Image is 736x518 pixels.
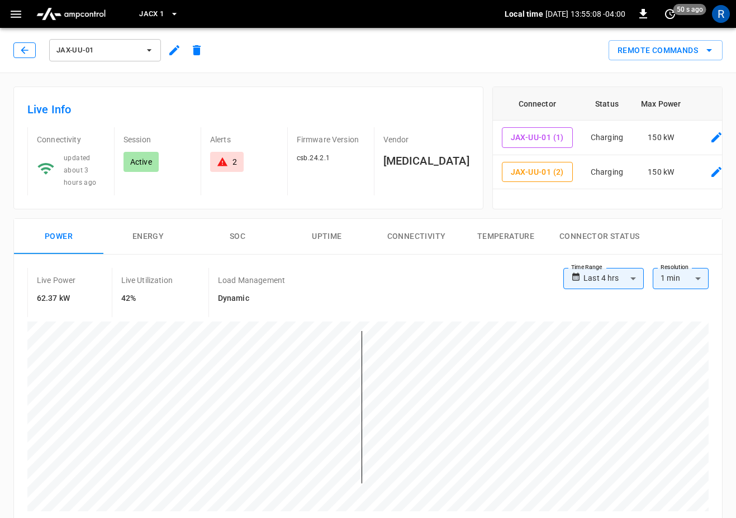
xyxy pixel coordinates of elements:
[37,134,105,145] p: Connectivity
[583,268,644,289] div: Last 4 hrs
[193,219,282,255] button: SOC
[49,39,161,61] button: JAX-UU-01
[210,134,278,145] p: Alerts
[282,219,372,255] button: Uptime
[502,162,573,183] button: JAX-UU-01 (2)
[297,134,365,145] p: Firmware Version
[661,5,679,23] button: set refresh interval
[493,87,582,121] th: Connector
[135,3,183,25] button: JACX 1
[218,292,285,305] h6: Dynamic
[56,44,139,57] span: JAX-UU-01
[32,3,110,25] img: ampcontrol.io logo
[139,8,164,21] span: JACX 1
[545,8,625,20] p: [DATE] 13:55:08 -04:00
[571,263,602,272] label: Time Range
[550,219,648,255] button: Connector Status
[383,134,469,145] p: Vendor
[653,268,709,289] div: 1 min
[130,156,152,167] p: Active
[712,5,730,23] div: profile-icon
[297,154,330,162] span: csb.24.2.1
[661,263,688,272] label: Resolution
[232,156,237,167] div: 2
[609,40,723,61] div: remote commands options
[37,292,76,305] h6: 62.37 kW
[218,275,285,286] p: Load Management
[103,219,193,255] button: Energy
[582,121,632,155] td: Charging
[632,121,690,155] td: 150 kW
[582,155,632,190] td: Charging
[372,219,461,255] button: Connectivity
[64,154,97,186] span: updated about 3 hours ago
[461,219,550,255] button: Temperature
[121,292,173,305] h6: 42%
[502,127,573,148] button: JAX-UU-01 (1)
[632,87,690,121] th: Max Power
[37,275,76,286] p: Live Power
[673,4,706,15] span: 50 s ago
[609,40,723,61] button: Remote Commands
[632,155,690,190] td: 150 kW
[14,219,103,255] button: Power
[582,87,632,121] th: Status
[121,275,173,286] p: Live Utilization
[124,134,192,145] p: Session
[383,152,469,170] h6: [MEDICAL_DATA]
[505,8,543,20] p: Local time
[27,100,469,118] h6: Live Info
